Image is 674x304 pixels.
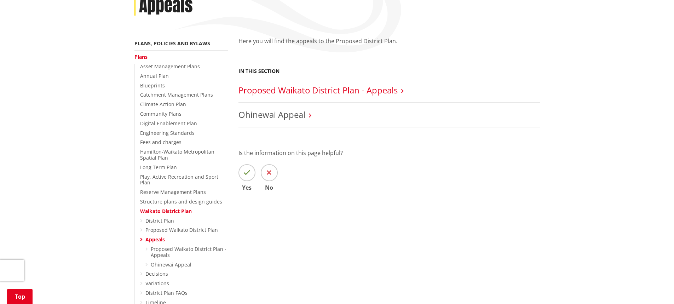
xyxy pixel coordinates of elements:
iframe: Messenger Launcher [641,274,667,300]
p: Here you will find the appeals to the Proposed District Plan. [238,37,540,45]
a: Top [7,289,33,304]
a: Plans, policies and bylaws [134,40,210,47]
a: Long Term Plan [140,164,177,171]
a: Decisions [145,270,168,277]
a: Annual Plan [140,73,169,79]
a: Engineering Standards [140,130,195,136]
span: Yes [238,185,255,190]
a: Proposed Waikato District Plan [145,226,218,233]
a: Variations [145,280,169,287]
a: Blueprints [140,82,165,89]
a: Proposed Waikato District Plan - Appeals [151,246,226,258]
a: Catchment Management Plans [140,91,213,98]
a: Waikato District Plan [140,208,192,214]
a: District Plan [145,217,174,224]
a: Climate Action Plan [140,101,186,108]
a: Ohinewai Appeal [238,109,305,120]
a: Reserve Management Plans [140,189,206,195]
a: Structure plans and design guides [140,198,222,205]
p: Is the information on this page helpful? [238,149,540,157]
span: No [261,185,278,190]
a: Asset Management Plans [140,63,200,70]
a: Community Plans [140,110,182,117]
a: Proposed Waikato District Plan - Appeals [238,84,398,96]
a: Ohinewai Appeal [151,261,191,268]
a: Play, Active Recreation and Sport Plan [140,173,218,186]
a: Digital Enablement Plan [140,120,197,127]
a: District Plan FAQs [145,289,188,296]
a: Hamilton-Waikato Metropolitan Spatial Plan [140,148,214,161]
a: Fees and charges [140,139,182,145]
h5: In this section [238,68,280,74]
a: Plans [134,53,148,60]
a: Appeals [145,236,165,243]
